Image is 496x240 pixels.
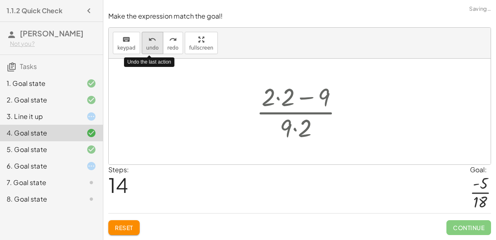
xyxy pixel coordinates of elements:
[142,32,163,54] button: undoundo
[148,35,156,45] i: undo
[122,35,130,45] i: keyboard
[86,128,96,138] i: Task finished and correct.
[7,161,73,171] div: 6. Goal state
[108,165,129,174] label: Steps:
[113,32,140,54] button: keyboardkeypad
[86,112,96,121] i: Task started.
[86,178,96,188] i: Task not started.
[469,5,491,13] span: Saving…
[163,32,183,54] button: redoredo
[7,78,73,88] div: 1. Goal state
[169,35,177,45] i: redo
[7,6,62,16] h4: 1.1.2 Quick Check
[86,161,96,171] i: Task started.
[86,194,96,204] i: Task not started.
[7,145,73,154] div: 5. Goal state
[189,45,213,51] span: fullscreen
[108,220,140,235] button: Reset
[86,95,96,105] i: Task finished and correct.
[20,62,37,71] span: Tasks
[167,45,179,51] span: redo
[7,112,73,121] div: 3. Line it up
[108,172,128,197] span: 14
[7,178,73,188] div: 7. Goal state
[115,224,133,231] span: Reset
[86,78,96,88] i: Task finished and correct.
[185,32,218,54] button: fullscreen
[108,12,491,21] p: Make the expression match the goal!
[470,165,491,175] div: Goal:
[7,194,73,204] div: 8. Goal state
[117,45,136,51] span: keypad
[10,40,96,48] div: Not you?
[86,145,96,154] i: Task finished and correct.
[20,29,83,38] span: [PERSON_NAME]
[124,57,174,67] div: Undo the last action
[7,95,73,105] div: 2. Goal state
[7,128,73,138] div: 4. Goal state
[146,45,159,51] span: undo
